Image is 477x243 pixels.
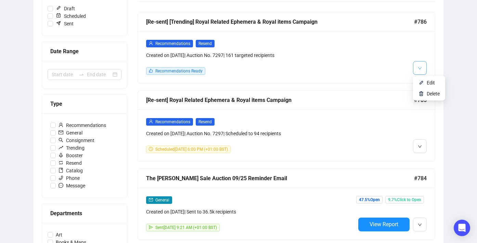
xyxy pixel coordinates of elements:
[155,69,203,73] span: Recommendations Ready
[427,80,435,85] span: Edit
[155,225,217,230] span: Sent [DATE] 9:21 AM (+01:00 BST)
[138,12,435,83] a: [Re-sent] [Trending] Royal Related Ephemera & Royal items Campaign#786userRecommendationsResendCr...
[149,69,153,73] span: like
[50,100,119,108] div: Type
[146,130,356,137] div: Created on [DATE] | Auction No. 7297 | Scheduled to 94 recipients
[149,225,153,229] span: send
[146,208,356,216] div: Created on [DATE] | Sent to 36.5k recipients
[370,221,398,228] span: View Report
[59,153,63,158] span: rocket
[418,91,424,96] img: svg+xml;base64,PHN2ZyB4bWxucz0iaHR0cDovL3d3dy53My5vcmcvMjAwMC9zdmciIHhtbG5zOnhsaW5rPSJodHRwOi8vd3...
[56,144,87,152] span: Trending
[155,119,190,124] span: Recommendations
[146,18,414,26] div: [Re-sent] [Trending] Royal Related Ephemera & Royal items Campaign
[56,152,86,159] span: Booster
[358,218,410,231] button: View Report
[59,175,63,180] span: phone
[56,129,85,137] span: General
[414,18,427,26] span: #786
[50,209,119,218] div: Departments
[53,5,78,12] span: Draft
[50,47,119,56] div: Date Range
[418,223,422,227] span: down
[385,196,424,204] span: 9.7% Click to Open
[196,118,215,126] span: Resend
[418,66,422,70] span: down
[138,90,435,162] a: [Re-sent] Royal Related Ephemera & Royal items Campaign#785userRecommendationsResendCreated on [D...
[59,160,63,165] span: retweet
[138,169,435,240] a: The [PERSON_NAME] Sale Auction 09/25 Reminder Email#784mailGeneralCreated on [DATE]| Sent to 36.5...
[79,72,84,77] span: to
[196,40,215,47] span: Resend
[56,137,97,144] span: Consignment
[59,168,63,173] span: book
[53,12,89,20] span: Scheduled
[56,182,88,189] span: Message
[418,80,424,85] img: svg+xml;base64,PHN2ZyB4bWxucz0iaHR0cDovL3d3dy53My5vcmcvMjAwMC9zdmciIHhtbG5zOnhsaW5rPSJodHRwOi8vd3...
[146,51,356,59] div: Created on [DATE] | Auction No. 7297 | 161 targeted recipients
[149,41,153,45] span: user
[59,145,63,150] span: rise
[427,91,440,96] span: Delete
[53,20,76,27] span: Sent
[59,130,63,135] span: mail
[146,96,414,104] div: [Re-sent] Royal Related Ephemera & Royal items Campaign
[356,196,383,204] span: 47.5% Open
[155,147,228,152] span: Scheduled [DATE] 6:00 PM (+01:00 BST)
[56,159,85,167] span: Resend
[59,138,63,142] span: search
[149,119,153,124] span: user
[146,174,414,183] div: The [PERSON_NAME] Sale Auction 09/25 Reminder Email
[56,174,82,182] span: Phone
[414,174,427,183] span: #784
[155,41,190,46] span: Recommendations
[155,198,169,202] span: General
[56,121,109,129] span: Recommendations
[418,144,422,149] span: down
[454,220,470,236] div: Open Intercom Messenger
[59,183,63,188] span: message
[149,198,153,202] span: mail
[53,231,65,239] span: Art
[59,123,63,127] span: user
[87,71,111,78] input: End date
[149,147,153,151] span: clock-circle
[56,167,86,174] span: Catalog
[79,72,84,77] span: swap-right
[52,71,76,78] input: Start date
